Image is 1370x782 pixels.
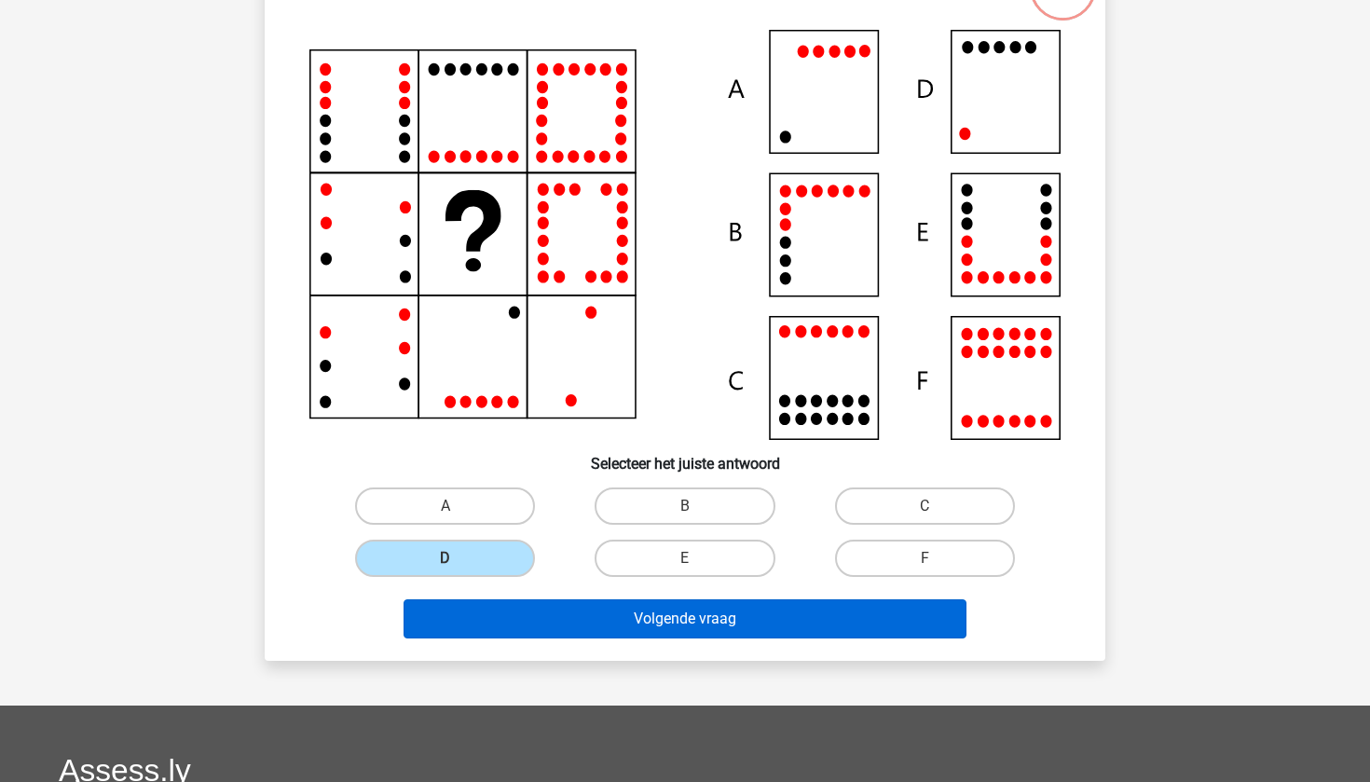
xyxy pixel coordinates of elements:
label: C [835,487,1015,525]
label: F [835,540,1015,577]
label: E [595,540,774,577]
button: Volgende vraag [404,599,967,638]
label: D [355,540,535,577]
h6: Selecteer het juiste antwoord [295,440,1075,473]
label: A [355,487,535,525]
label: B [595,487,774,525]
